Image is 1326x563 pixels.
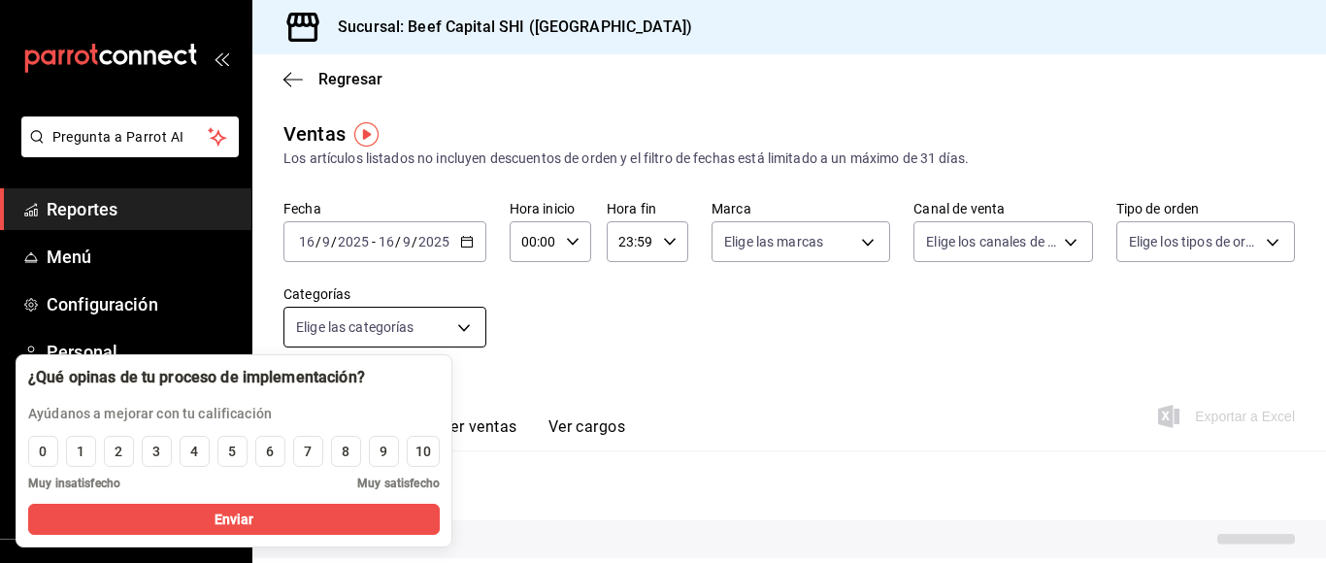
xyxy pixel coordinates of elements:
[1116,202,1295,215] label: Tipo de orden
[255,436,285,467] button: 6
[283,119,346,149] div: Ventas
[357,475,440,492] span: Muy satisfecho
[417,234,450,249] input: ----
[28,475,120,492] span: Muy insatisfecho
[47,339,236,365] span: Personal
[39,442,47,462] div: 0
[607,202,688,215] label: Hora fin
[1129,232,1259,251] span: Elige los tipos de orden
[331,436,361,467] button: 8
[180,436,210,467] button: 4
[724,232,823,251] span: Elige las marcas
[510,202,591,215] label: Hora inicio
[77,442,84,462] div: 1
[378,234,395,249] input: --
[28,504,440,535] button: Enviar
[441,417,517,450] button: Ver ventas
[402,234,412,249] input: --
[412,234,417,249] span: /
[395,234,401,249] span: /
[407,436,440,467] button: 10
[296,317,414,337] span: Elige las categorías
[337,234,370,249] input: ----
[115,442,122,462] div: 2
[318,70,382,88] span: Regresar
[47,196,236,222] span: Reportes
[369,436,399,467] button: 9
[21,116,239,157] button: Pregunta a Parrot AI
[548,417,626,450] button: Ver cargos
[283,149,1295,169] div: Los artículos listados no incluyen descuentos de orden y el filtro de fechas está limitado a un m...
[926,232,1056,251] span: Elige los canales de venta
[372,234,376,249] span: -
[66,436,96,467] button: 1
[304,442,312,462] div: 7
[298,234,315,249] input: --
[315,417,625,450] div: navigation tabs
[283,70,382,88] button: Regresar
[228,442,236,462] div: 5
[283,287,486,301] label: Categorías
[331,234,337,249] span: /
[283,474,1295,497] p: Resumen
[214,50,229,66] button: open_drawer_menu
[293,436,323,467] button: 7
[315,234,321,249] span: /
[190,442,198,462] div: 4
[28,367,365,388] div: ¿Qué opinas de tu proceso de implementación?
[28,404,365,424] p: Ayúdanos a mejorar con tu calificación
[342,442,349,462] div: 8
[217,436,248,467] button: 5
[47,291,236,317] span: Configuración
[152,442,160,462] div: 3
[14,141,239,161] a: Pregunta a Parrot AI
[322,16,692,39] h3: Sucursal: Beef Capital SHI ([GEOGRAPHIC_DATA])
[215,510,254,530] span: Enviar
[28,436,58,467] button: 0
[52,127,209,148] span: Pregunta a Parrot AI
[380,442,387,462] div: 9
[266,442,274,462] div: 6
[712,202,890,215] label: Marca
[913,202,1092,215] label: Canal de venta
[104,436,134,467] button: 2
[47,244,236,270] span: Menú
[142,436,172,467] button: 3
[415,442,431,462] div: 10
[321,234,331,249] input: --
[354,122,379,147] img: Tooltip marker
[283,202,486,215] label: Fecha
